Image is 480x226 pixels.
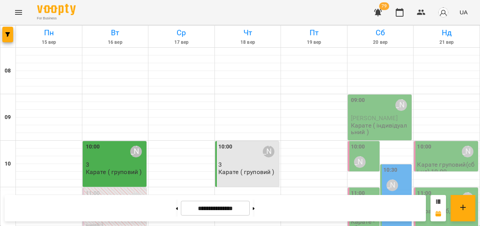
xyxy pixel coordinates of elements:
[349,27,412,39] h6: Сб
[386,179,398,191] div: Мамішев Еміль
[282,27,346,39] h6: Пт
[9,3,28,22] button: Menu
[218,169,274,175] p: Карате ( груповий )
[438,7,449,18] img: avatar_s.png
[263,146,274,157] div: Мамішев Еміль
[218,161,278,168] p: 3
[150,39,213,46] h6: 17 вер
[417,143,431,151] label: 10:00
[86,161,145,168] p: 3
[460,8,468,16] span: UA
[17,39,81,46] h6: 15 вер
[415,39,478,46] h6: 21 вер
[379,2,389,10] span: 79
[351,143,365,151] label: 10:00
[351,114,398,122] span: [PERSON_NAME]
[37,16,76,21] span: For Business
[417,189,431,198] label: 11:00
[5,113,11,122] h6: 09
[415,27,478,39] h6: Нд
[351,189,365,198] label: 11:00
[462,146,473,157] div: Киричко Тарас
[351,96,365,105] label: 09:00
[86,189,100,198] label: 11:00
[218,143,233,151] label: 10:00
[5,67,11,75] h6: 08
[354,156,366,168] div: Киричко Тарас
[150,27,213,39] h6: Ср
[349,39,412,46] h6: 20 вер
[216,27,280,39] h6: Чт
[351,122,410,136] p: Карате ( індивідуальний )
[383,166,398,174] label: 10:30
[282,39,346,46] h6: 19 вер
[5,160,11,168] h6: 10
[37,4,76,15] img: Voopty Logo
[216,39,280,46] h6: 18 вер
[83,27,147,39] h6: Вт
[86,169,142,175] p: Карате ( груповий )
[83,39,147,46] h6: 16 вер
[17,27,81,39] h6: Пн
[86,143,100,151] label: 10:00
[395,99,407,111] div: Киричко Тарас
[456,5,471,19] button: UA
[417,161,477,175] p: Карате груповий(сб і нд) 10.00
[130,146,142,157] div: Мамішев Еміль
